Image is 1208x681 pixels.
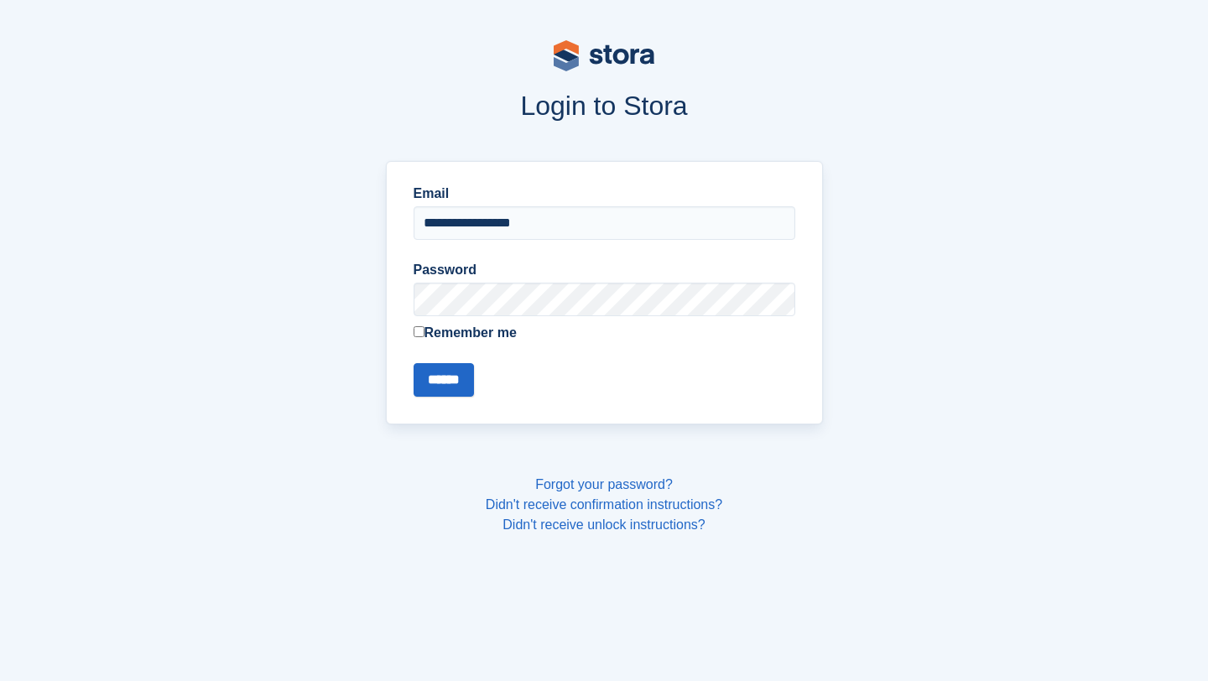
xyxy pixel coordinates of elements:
label: Password [414,260,795,280]
a: Didn't receive confirmation instructions? [486,497,722,512]
a: Forgot your password? [535,477,673,491]
input: Remember me [414,326,424,337]
label: Remember me [414,323,795,343]
a: Didn't receive unlock instructions? [502,517,705,532]
img: stora-logo-53a41332b3708ae10de48c4981b4e9114cc0af31d8433b30ea865607fb682f29.svg [554,40,654,71]
label: Email [414,184,795,204]
h1: Login to Stora [65,91,1143,121]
